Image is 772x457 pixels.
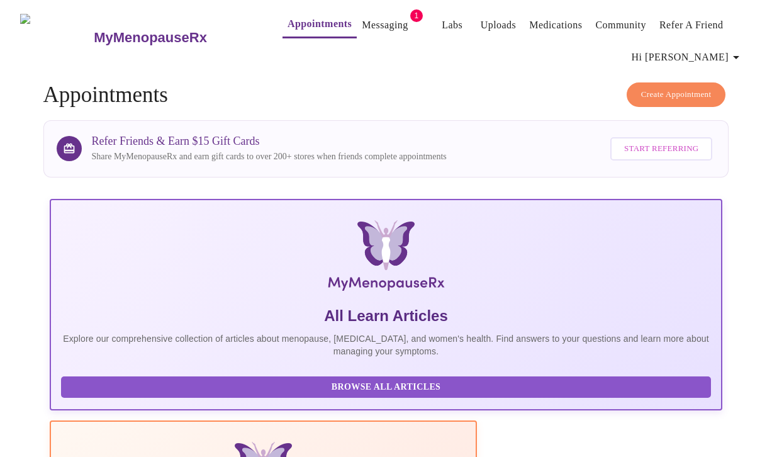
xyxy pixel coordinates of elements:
span: Browse All Articles [74,380,699,395]
button: Messaging [357,13,413,38]
span: Hi [PERSON_NAME] [632,48,744,66]
h5: All Learn Articles [61,306,712,326]
a: Refer a Friend [659,16,724,34]
a: Community [595,16,646,34]
a: Start Referring [607,131,715,167]
p: Explore our comprehensive collection of articles about menopause, [MEDICAL_DATA], and women's hea... [61,332,712,358]
span: 1 [410,9,423,22]
button: Uploads [476,13,522,38]
h3: MyMenopauseRx [94,30,207,46]
button: Refer a Friend [654,13,729,38]
a: Appointments [288,15,352,33]
button: Community [590,13,651,38]
span: Create Appointment [641,87,712,102]
a: Uploads [481,16,517,34]
button: Labs [432,13,473,38]
a: Medications [529,16,582,34]
p: Share MyMenopauseRx and earn gift cards to over 200+ stores when friends complete appointments [92,150,447,163]
img: MyMenopauseRx Logo [162,220,610,296]
button: Start Referring [610,137,712,161]
h3: Refer Friends & Earn $15 Gift Cards [92,135,447,148]
button: Create Appointment [627,82,726,107]
h4: Appointments [43,82,729,108]
a: MyMenopauseRx [92,16,257,60]
img: MyMenopauseRx Logo [20,14,92,61]
a: Labs [442,16,462,34]
button: Browse All Articles [61,376,712,398]
a: Browse All Articles [61,381,715,392]
span: Start Referring [624,142,698,156]
button: Medications [524,13,587,38]
button: Appointments [283,11,357,38]
button: Hi [PERSON_NAME] [627,45,749,70]
a: Messaging [362,16,408,34]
